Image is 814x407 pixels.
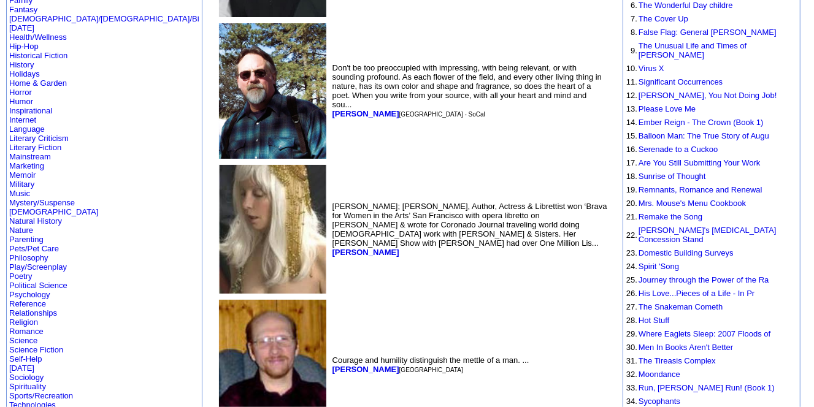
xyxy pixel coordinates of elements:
a: Memoir [9,170,36,180]
a: The Cover Up [639,14,688,23]
a: Horror [9,88,32,97]
a: Inspirational [9,106,52,115]
a: [DATE] [9,23,34,32]
img: shim.gif [626,183,627,184]
a: Domestic Building Surveys [639,248,734,257]
a: Please Love Me [639,104,696,113]
img: shim.gif [626,314,627,314]
img: shim.gif [626,62,627,63]
a: [DEMOGRAPHIC_DATA] [9,207,98,216]
font: 15. [626,131,637,140]
font: 16. [626,145,637,154]
a: Military [9,180,34,189]
img: 182430.jpg [219,165,326,294]
b: [PERSON_NAME] [332,365,399,374]
a: Balloon Man: The True Story of Augu [639,131,769,140]
a: Nature [9,226,33,235]
a: Sports/Recreation [9,391,73,400]
a: Spirituality [9,382,46,391]
img: shim.gif [626,341,627,341]
a: Moondance [639,370,680,379]
a: Sunrise of Thought [639,172,706,181]
img: shim.gif [626,170,627,170]
a: Literary Fiction [9,143,61,152]
font: 14. [626,118,637,127]
a: Poetry [9,272,33,281]
img: 38577.jpg [219,23,326,159]
a: Journey through the Power of the Ra [639,275,769,284]
a: Remnants, Romance and Renewal [639,185,762,194]
a: Science [9,336,37,345]
a: Virus X [639,64,664,73]
font: 34. [626,397,637,406]
font: 30. [626,343,637,352]
a: The Wonderful Day childre [639,1,733,10]
a: [PERSON_NAME] [332,248,399,257]
a: Science Fiction [9,345,63,354]
a: [DEMOGRAPHIC_DATA]/[DEMOGRAPHIC_DATA]/Bi [9,14,199,23]
font: [GEOGRAPHIC_DATA] - SoCal [399,111,485,118]
font: Don't be too preoccupied with impressing, with being relevant, or with sounding profound. As each... [332,63,602,118]
a: Holidays [9,69,40,78]
a: Mrs. Mouse's Menu Cookbook [639,199,746,208]
img: shim.gif [626,197,627,197]
a: Humor [9,97,33,106]
font: 10. [626,64,637,73]
a: Serenade to a Cuckoo [639,145,718,154]
font: 26. [626,289,637,298]
img: shim.gif [626,260,627,261]
img: shim.gif [626,210,627,211]
a: Self-Help [9,354,42,363]
font: 8. [631,28,637,37]
a: Internet [9,115,36,124]
img: shim.gif [626,12,627,13]
font: 18. [626,172,637,181]
font: 25. [626,275,637,284]
font: 12. [626,91,637,100]
a: Religion [9,318,38,327]
a: Sociology [9,373,44,382]
a: Men In Books Aren't Better [639,343,733,352]
a: [PERSON_NAME] [332,109,399,118]
a: Philosophy [9,253,48,262]
a: Parenting [9,235,44,244]
a: Reference [9,299,46,308]
a: Language [9,124,45,134]
a: Mystery/Suspense [9,198,75,207]
font: [PERSON_NAME]; [PERSON_NAME], Author, Actress & Librettist won ‘Brava for Women in the Arts’ San ... [332,202,607,257]
font: 31. [626,356,637,365]
a: The Tireasis Complex [639,356,716,365]
a: History [9,60,34,69]
font: [GEOGRAPHIC_DATA] [399,367,463,373]
font: 17. [626,158,637,167]
img: shim.gif [626,156,627,157]
a: Psychology [9,290,50,299]
img: shim.gif [626,102,627,103]
a: Marketing [9,161,44,170]
font: 32. [626,370,637,379]
font: 23. [626,248,637,257]
a: Where Eaglets Sleep: 2007 Floods of [639,329,770,338]
img: shim.gif [626,143,627,143]
a: Mainstream [9,152,51,161]
a: [PERSON_NAME], You Not Doing Job! [639,91,777,100]
a: Spirit 'Song [639,262,679,271]
a: Run, [PERSON_NAME] Run! (Book 1) [639,383,775,392]
font: 24. [626,262,637,271]
img: shim.gif [626,89,627,89]
font: 21. [626,212,637,221]
a: Relationships [9,308,57,318]
a: The Snakeman Cometh [639,302,723,311]
font: Courage and humility distinguish the mettle of a man. ... [332,356,529,374]
font: 13. [626,104,637,113]
a: [PERSON_NAME]'s [MEDICAL_DATA] Concession Stand [639,226,777,244]
font: 22. [626,230,637,240]
font: 11. [626,77,637,86]
a: Hot Stuff [639,316,669,325]
img: shim.gif [626,39,627,40]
